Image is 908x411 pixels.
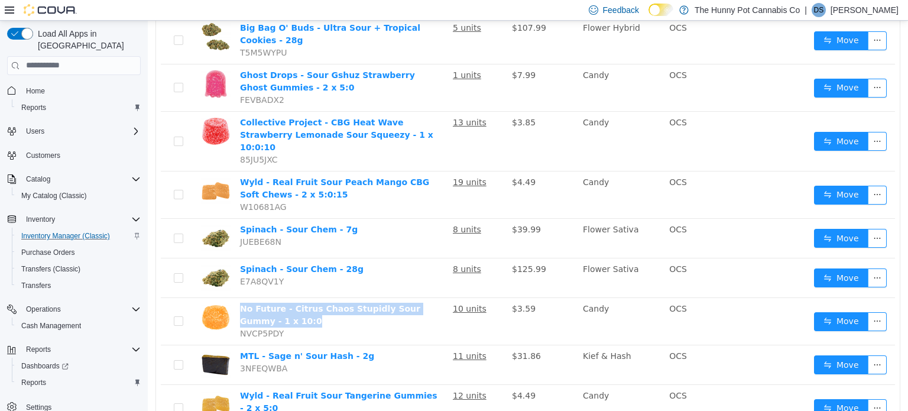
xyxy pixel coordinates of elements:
span: Transfers [21,281,51,290]
button: Catalog [21,172,55,186]
p: The Hunny Pot Cannabis Co [695,3,800,17]
span: OCS [521,2,539,12]
span: Reports [21,103,46,112]
img: No Future - Citrus Chaos Stupidly Sour Gummy - 1 x 10:0 hero shot [53,282,83,312]
span: Cash Management [21,321,81,331]
u: 10 units [305,283,339,293]
button: icon: swapMove [666,378,721,397]
span: Reports [21,378,46,387]
a: Purchase Orders [17,245,80,260]
span: Reports [26,345,51,354]
span: Inventory [21,212,141,226]
img: Spinach - Sour Chem - 28g hero shot [53,242,83,272]
button: icon: swapMove [666,208,721,227]
span: DS [814,3,824,17]
span: Transfers (Classic) [17,262,141,276]
span: Reports [17,376,141,390]
a: MTL - Sage n' Sour Hash - 2g [92,331,226,340]
td: Candy [430,44,517,91]
span: My Catalog (Classic) [17,189,141,203]
a: Dashboards [12,358,145,374]
button: Users [2,123,145,140]
u: 11 units [305,331,339,340]
span: OCS [521,50,539,59]
button: icon: swapMove [666,165,721,184]
button: icon: ellipsis [720,111,739,130]
a: Wyld - Real Fruit Sour Peach Mango CBG Soft Chews - 2 x 5:0:15 [92,157,281,179]
span: Dashboards [17,359,141,373]
button: Users [21,124,49,138]
button: icon: swapMove [666,335,721,354]
span: Purchase Orders [17,245,141,260]
td: Flower Sativa [430,238,517,277]
u: 8 units [305,244,333,253]
span: Purchase Orders [21,248,75,257]
span: OCS [521,331,539,340]
img: MTL - Sage n' Sour Hash - 2g hero shot [53,329,83,359]
a: Reports [17,376,51,390]
a: Wyld - Real Fruit Sour Tangerine Gummies - 2 x 5:0 [92,370,290,392]
u: 1 units [305,50,333,59]
u: 8 units [305,204,333,213]
span: $125.99 [364,244,398,253]
a: Spinach - Sour Chem - 7g [92,204,210,213]
button: icon: swapMove [666,292,721,310]
a: Spinach - Sour Chem - 28g [92,244,216,253]
span: Catalog [26,174,50,184]
span: Operations [21,302,141,316]
span: W10681AG [92,182,139,191]
div: Davin Saini [812,3,826,17]
span: Home [26,86,45,96]
span: NVCP5PDY [92,308,136,318]
span: Cash Management [17,319,141,333]
span: Operations [26,305,61,314]
button: Reports [12,374,145,391]
button: icon: ellipsis [720,378,739,397]
span: $31.86 [364,331,393,340]
button: Reports [2,341,145,358]
button: Reports [12,99,145,116]
span: Dashboards [21,361,69,371]
span: OCS [521,157,539,166]
td: Flower Sativa [430,198,517,238]
span: JUEBE68N [92,216,134,226]
a: Dashboards [17,359,73,373]
span: Transfers [17,279,141,293]
span: OCS [521,204,539,213]
button: Inventory Manager (Classic) [12,228,145,244]
button: Transfers [12,277,145,294]
u: 12 units [305,370,339,380]
img: Collective Project - CBG Heat Wave Strawberry Lemonade Sour Squeezy - 1 x 10:0:10 hero shot [53,96,83,125]
span: $4.49 [364,370,388,380]
button: icon: ellipsis [720,335,739,354]
button: Operations [2,301,145,318]
button: Home [2,82,145,99]
span: Customers [26,151,60,160]
u: 13 units [305,97,339,106]
span: Feedback [603,4,639,16]
img: Cova [24,4,77,16]
p: | [805,3,807,17]
button: Transfers (Classic) [12,261,145,277]
button: Inventory [21,212,60,226]
span: Inventory [26,215,55,224]
button: icon: ellipsis [720,292,739,310]
span: Load All Apps in [GEOGRAPHIC_DATA] [33,28,141,51]
button: Purchase Orders [12,244,145,261]
button: icon: swapMove [666,248,721,267]
span: Customers [21,148,141,163]
button: Operations [21,302,66,316]
span: $3.59 [364,283,388,293]
a: Transfers (Classic) [17,262,85,276]
span: Reports [17,101,141,115]
span: Catalog [21,172,141,186]
input: Dark Mode [648,4,673,16]
a: Reports [17,101,51,115]
a: No Future - Citrus Chaos Stupidly Sour Gummy - 1 x 10:0 [92,283,273,305]
span: Home [21,83,141,98]
span: OCS [521,370,539,380]
button: icon: swapMove [666,11,721,30]
button: Inventory [2,211,145,228]
span: E7A8QV1Y [92,256,136,266]
span: FEVBADX2 [92,75,137,84]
